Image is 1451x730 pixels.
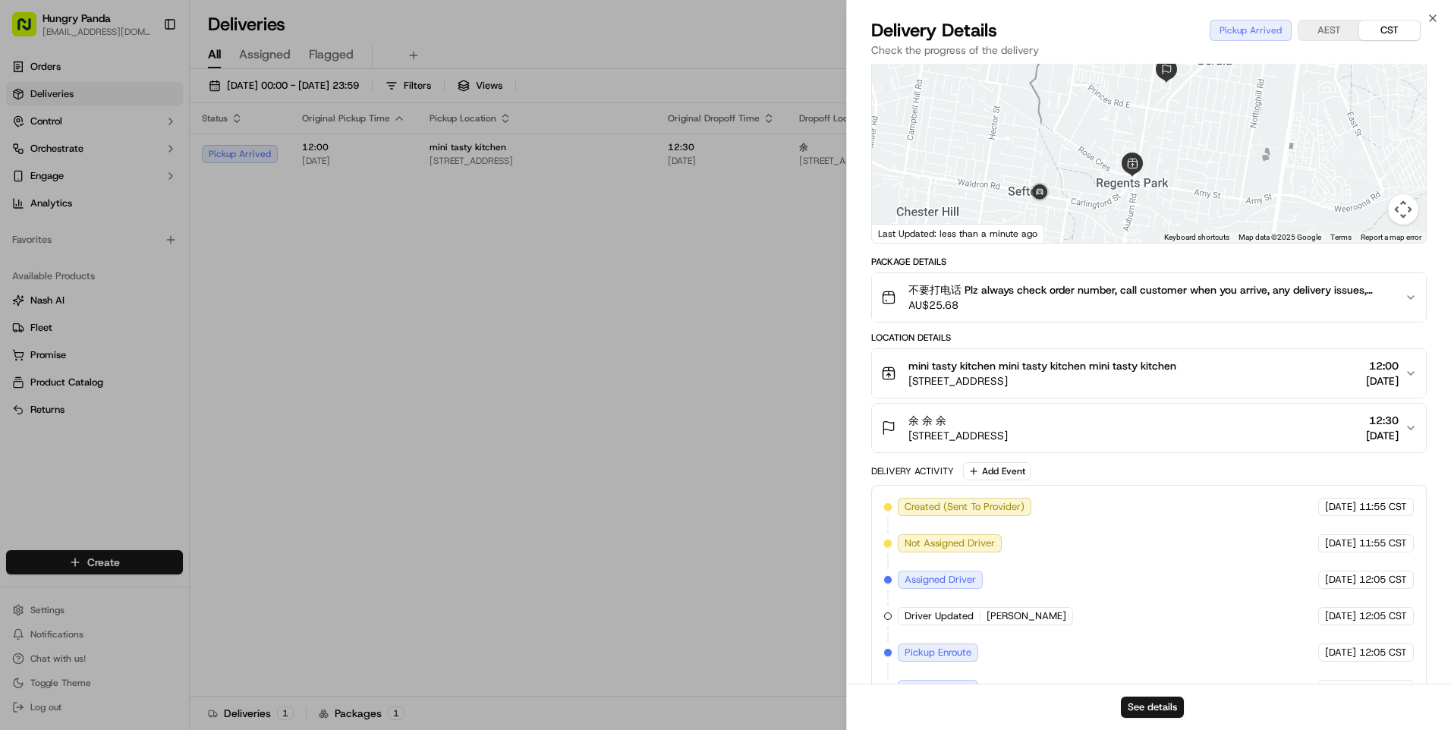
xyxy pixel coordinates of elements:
[128,341,140,353] div: 💻
[258,149,276,168] button: Start new chat
[872,349,1426,398] button: mini tasty kitchen mini tasty kitchen mini tasty kitchen[STREET_ADDRESS]12:00[DATE]
[126,276,131,288] span: •
[1325,646,1356,659] span: [DATE]
[871,18,997,42] span: Delivery Details
[908,358,1176,373] span: mini tasty kitchen mini tasty kitchen mini tasty kitchen
[1298,20,1359,40] button: AEST
[1325,609,1356,623] span: [DATE]
[872,224,1044,243] div: Last Updated: less than a minute ago
[9,333,122,360] a: 📗Knowledge Base
[876,223,926,243] a: Open this area in Google Maps (opens a new window)
[1359,682,1407,696] span: 12:10 CST
[15,15,46,46] img: Nash
[68,160,209,172] div: We're available if you need us!
[987,609,1066,623] span: [PERSON_NAME]
[1359,573,1407,587] span: 12:05 CST
[1359,500,1407,514] span: 11:55 CST
[15,262,39,286] img: Asif Zaman Khan
[908,297,1393,313] span: AU$25.68
[235,194,276,212] button: See all
[1121,697,1184,718] button: See details
[15,145,42,172] img: 1736555255976-a54dd68f-1ca7-489b-9aae-adbdc363a1c4
[1366,428,1399,443] span: [DATE]
[876,223,926,243] img: Google
[872,273,1426,322] button: 不要打电话 Plz always check order number, call customer when you arrive, any delivery issues, Contact ...
[107,376,184,388] a: Powered byPylon
[871,256,1427,268] div: Package Details
[871,465,954,477] div: Delivery Activity
[905,500,1025,514] span: Created (Sent To Provider)
[1361,233,1421,241] a: Report a map error
[15,61,276,85] p: Welcome 👋
[32,145,59,172] img: 8016278978528_b943e370aa5ada12b00a_72.png
[905,646,971,659] span: Pickup Enroute
[30,277,42,289] img: 1736555255976-a54dd68f-1ca7-489b-9aae-adbdc363a1c4
[1388,194,1418,225] button: Map camera controls
[905,536,995,550] span: Not Assigned Driver
[908,373,1176,389] span: [STREET_ADDRESS]
[963,462,1031,480] button: Add Event
[1366,413,1399,428] span: 12:30
[1325,573,1356,587] span: [DATE]
[1359,20,1420,40] button: CST
[1366,373,1399,389] span: [DATE]
[905,609,974,623] span: Driver Updated
[15,341,27,353] div: 📗
[1359,646,1407,659] span: 12:05 CST
[50,235,55,247] span: •
[1359,609,1407,623] span: 12:05 CST
[1325,500,1356,514] span: [DATE]
[1325,536,1356,550] span: [DATE]
[143,339,244,354] span: API Documentation
[58,235,96,247] span: 9:54 AM
[1330,233,1352,241] a: Terms (opens in new tab)
[15,197,102,209] div: Past conversations
[908,413,946,428] span: 余 余 余
[1239,233,1321,241] span: Map data ©2025 Google
[905,573,976,587] span: Assigned Driver
[905,682,971,696] span: Pickup Arrived
[908,282,1393,297] span: 不要打电话 Plz always check order number, call customer when you arrive, any delivery issues, Contact ...
[122,333,250,360] a: 💻API Documentation
[908,428,1008,443] span: [STREET_ADDRESS]
[872,404,1426,452] button: 余 余 余[STREET_ADDRESS]12:30[DATE]
[39,98,273,114] input: Got a question? Start typing here...
[68,145,249,160] div: Start new chat
[1325,682,1356,696] span: [DATE]
[134,276,170,288] span: 8月27日
[47,276,123,288] span: [PERSON_NAME]
[1366,358,1399,373] span: 12:00
[30,339,116,354] span: Knowledge Base
[1164,232,1229,243] button: Keyboard shortcuts
[151,376,184,388] span: Pylon
[1359,536,1407,550] span: 11:55 CST
[871,332,1427,344] div: Location Details
[871,42,1427,58] p: Check the progress of the delivery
